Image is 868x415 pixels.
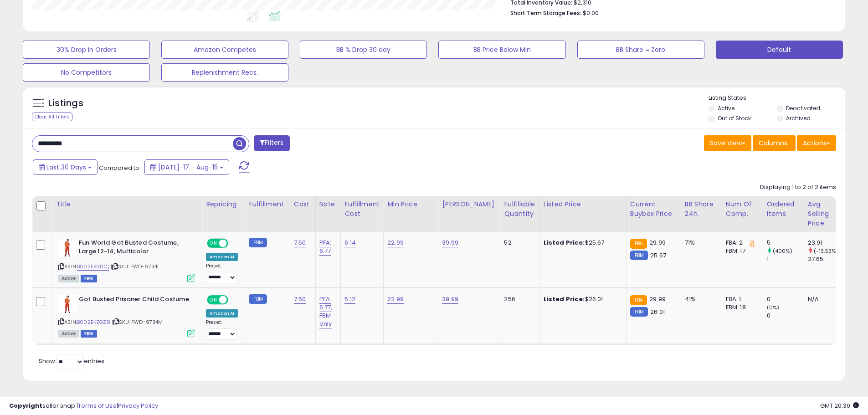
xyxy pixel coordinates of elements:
div: $25.67 [544,239,619,247]
span: 26.01 [650,307,665,316]
div: Avg Selling Price [808,200,841,228]
a: 22.99 [387,238,404,247]
div: 71% [685,239,715,247]
small: (-13.53%) [814,247,838,255]
div: Preset: [206,263,238,283]
span: Show: entries [39,357,104,365]
span: 29.99 [649,238,666,247]
div: Num of Comp. [726,200,759,219]
a: 39.99 [442,238,458,247]
img: 41NkXpUDTML._SL40_.jpg [58,239,77,257]
a: 5.12 [344,295,355,304]
div: Fulfillable Quantity [504,200,535,219]
b: Fun World Got Busted Costume, Large 12-14, Multicolor [79,239,190,258]
small: FBM [630,307,648,317]
b: Got Busted Prisoner Child Costume [79,295,190,306]
button: BB % Drop 30 day [300,41,427,59]
button: 30% Drop in Orders [23,41,150,59]
span: 2025-09-15 20:30 GMT [820,401,859,410]
a: 7.50 [294,295,306,304]
b: Short Term Storage Fees: [510,9,581,17]
span: Columns [759,138,787,148]
button: Filters [254,135,289,151]
div: 27.65 [808,255,845,263]
button: Last 30 Days [33,159,98,175]
a: B002EKZGZ8 [77,318,110,326]
div: FBM: 18 [726,303,756,312]
div: 52 [504,239,532,247]
span: ON [208,240,219,247]
a: PFA: 6.77, FBM only [319,295,333,329]
button: Replenishment Recs. [161,63,288,82]
div: [PERSON_NAME] [442,200,496,209]
small: (0%) [767,304,780,311]
div: Note [319,200,337,209]
span: [DATE]-17 - Aug-15 [158,163,218,172]
button: No Competitors [23,63,150,82]
div: FBA: 1 [726,295,756,303]
b: Listed Price: [544,238,585,247]
small: FBM [249,294,267,304]
div: ASIN: [58,239,195,281]
span: 25.67 [650,251,666,260]
small: FBA [630,239,647,249]
a: B002EKVTDQ [77,263,109,271]
button: BB Price Below Min [438,41,565,59]
a: PFA: 6.77 [319,238,332,256]
div: Min Price [387,200,434,209]
div: 23.91 [808,239,845,247]
a: 7.50 [294,238,306,247]
div: Current Buybox Price [630,200,677,219]
div: seller snap | | [9,402,158,410]
span: OFF [227,296,241,303]
div: FBM: 17 [726,247,756,255]
small: FBM [249,238,267,247]
div: Ordered Items [767,200,800,219]
div: FBA: 2 [726,239,756,247]
div: N/A [808,295,838,303]
small: (400%) [773,247,792,255]
div: Displaying 1 to 2 of 2 items [760,183,836,192]
button: Default [716,41,843,59]
div: $26.01 [544,295,619,303]
div: 0 [767,312,804,320]
div: Cost [294,200,312,209]
span: Last 30 Days [46,163,86,172]
a: 6.14 [344,238,356,247]
div: 0 [767,295,804,303]
div: Listed Price [544,200,622,209]
span: OFF [227,240,241,247]
div: Amazon AI [206,253,238,261]
div: Title [56,200,198,209]
span: All listings currently available for purchase on Amazon [58,330,79,338]
small: FBA [630,295,647,305]
button: [DATE]-17 - Aug-15 [144,159,229,175]
strong: Copyright [9,401,42,410]
div: BB Share 24h. [685,200,718,219]
div: 5 [767,239,804,247]
label: Deactivated [786,104,820,112]
h5: Listings [48,97,83,110]
span: FBM [81,275,97,282]
label: Out of Stock [718,114,751,122]
span: 29.99 [649,295,666,303]
button: Amazon Competes [161,41,288,59]
p: Listing States: [709,94,845,102]
div: 256 [504,295,532,303]
a: Privacy Policy [118,401,158,410]
span: All listings currently available for purchase on Amazon [58,275,79,282]
button: Save View [704,135,751,151]
span: ON [208,296,219,303]
label: Archived [786,114,811,122]
img: 41NkXpUDTML._SL40_.jpg [58,295,77,313]
div: 1 [767,255,804,263]
div: Fulfillment Cost [344,200,380,219]
div: Preset: [206,319,238,340]
div: Clear All Filters [32,113,72,121]
span: | SKU: FWD-9734M [112,318,163,326]
span: Compared to: [99,164,141,172]
button: BB Share = Zero [577,41,704,59]
b: Listed Price: [544,295,585,303]
button: Columns [753,135,796,151]
div: Amazon AI [206,309,238,318]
